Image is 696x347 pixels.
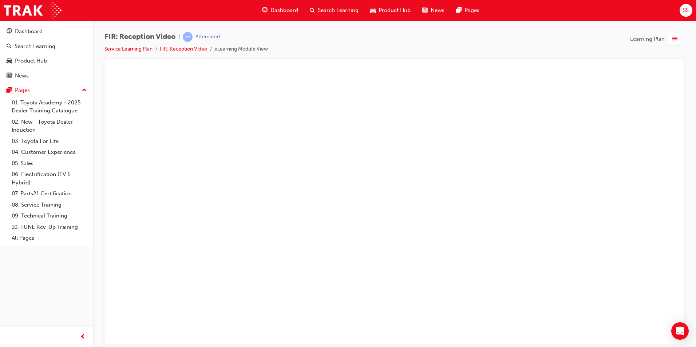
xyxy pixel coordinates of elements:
[15,42,55,51] div: Search Learning
[3,84,90,97] button: Pages
[310,6,315,15] span: search-icon
[9,147,90,158] a: 04. Customer Experience
[160,46,207,52] a: FIR: Reception Video
[15,27,43,36] div: Dashboard
[9,136,90,147] a: 03. Toyota For Life
[9,169,90,188] a: 06. Electrification (EV & Hybrid)
[450,3,485,18] a: pages-iconPages
[7,87,12,94] span: pages-icon
[104,33,175,41] span: FIR: Reception Video
[9,210,90,222] a: 09. Technical Training
[630,32,684,46] button: Learning Plan
[82,86,87,95] span: up-icon
[15,57,47,65] div: Product Hub
[183,32,193,42] span: learningRecordVerb_ATTEMPT-icon
[178,33,180,41] span: |
[9,199,90,211] a: 08. Service Training
[370,6,376,15] span: car-icon
[256,3,304,18] a: guage-iconDashboard
[3,25,90,38] a: Dashboard
[104,46,153,52] a: Service Learning Plan
[7,73,12,79] span: news-icon
[80,332,86,342] span: prev-icon
[4,2,62,19] img: Trak
[683,6,689,15] span: SS
[672,35,677,44] span: list-icon
[9,222,90,233] a: 10. TUNE Rev-Up Training
[3,54,90,68] a: Product Hub
[3,69,90,83] a: News
[9,116,90,136] a: 02. New - Toyota Dealer Induction
[195,33,220,40] div: Attempted
[7,43,12,50] span: search-icon
[364,3,416,18] a: car-iconProduct Hub
[680,4,692,17] button: SS
[456,6,462,15] span: pages-icon
[422,6,428,15] span: news-icon
[431,6,444,15] span: News
[304,3,364,18] a: search-iconSearch Learning
[379,6,411,15] span: Product Hub
[262,6,268,15] span: guage-icon
[270,6,298,15] span: Dashboard
[9,188,90,199] a: 07. Parts21 Certification
[9,158,90,169] a: 05. Sales
[3,23,90,84] button: DashboardSearch LearningProduct HubNews
[3,40,90,53] a: Search Learning
[630,35,665,43] span: Learning Plan
[9,232,90,244] a: All Pages
[464,6,479,15] span: Pages
[7,58,12,64] span: car-icon
[7,28,12,35] span: guage-icon
[9,97,90,116] a: 01. Toyota Academy - 2025 Dealer Training Catalogue
[318,6,359,15] span: Search Learning
[671,322,689,340] div: Open Intercom Messenger
[15,86,30,95] div: Pages
[214,45,268,53] li: eLearning Module View
[15,72,29,80] div: News
[416,3,450,18] a: news-iconNews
